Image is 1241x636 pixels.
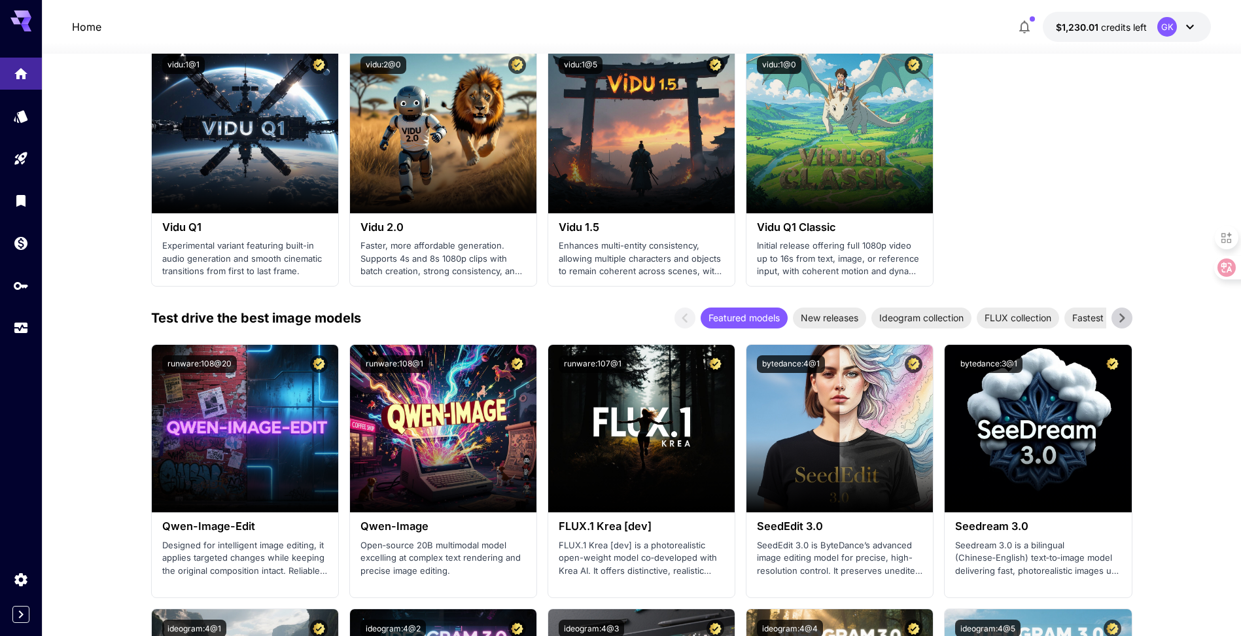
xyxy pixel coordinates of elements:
div: Wallet [13,235,29,251]
div: Models [13,104,29,120]
span: FLUX collection [977,311,1059,325]
img: alt [945,345,1131,512]
button: vidu:1@5 [559,56,603,74]
h3: SeedEdit 3.0 [757,520,922,533]
div: Usage [13,320,29,336]
img: alt [548,345,735,512]
button: Expand sidebar [12,606,29,623]
button: bytedance:4@1 [757,355,825,373]
div: FLUX collection [977,308,1059,328]
button: runware:108@1 [360,355,428,373]
button: $1,230.00754GK [1043,12,1211,42]
p: Faster, more affordable generation. Supports 4s and 8s 1080p clips with batch creation, strong co... [360,239,526,278]
div: $1,230.00754 [1056,20,1147,34]
p: Open‑source 20B multimodal model excelling at complex text rendering and precise image editing. [360,539,526,578]
p: Experimental variant featuring built-in audio generation and smooth cinematic transitions from fi... [162,239,328,278]
img: alt [746,345,933,512]
p: Enhances multi-entity consistency, allowing multiple characters and objects to remain coherent ac... [559,239,724,278]
img: alt [152,345,338,512]
span: credits left [1101,22,1147,33]
div: Playground [13,150,29,167]
button: Certified Model – Vetted for best performance and includes a commercial license. [508,56,526,74]
div: GK [1157,17,1177,37]
span: Ideogram collection [871,311,971,325]
span: Fastest models [1064,311,1145,325]
nav: breadcrumb [72,19,101,35]
h3: Vidu 2.0 [360,221,526,234]
div: Ideogram collection [871,308,971,328]
button: vidu:2@0 [360,56,406,74]
button: Certified Model – Vetted for best performance and includes a commercial license. [905,355,922,373]
button: Certified Model – Vetted for best performance and includes a commercial license. [1104,355,1121,373]
span: $1,230.01 [1056,22,1101,33]
button: runware:107@1 [559,355,627,373]
p: Initial release offering full 1080p video up to 16s from text, image, or reference input, with co... [757,239,922,278]
button: vidu:1@0 [757,56,801,74]
p: Designed for intelligent image editing, it applies targeted changes while keeping the original co... [162,539,328,578]
button: Certified Model – Vetted for best performance and includes a commercial license. [310,355,328,373]
p: Seedream 3.0 is a bilingual (Chinese‑English) text‑to‑image model delivering fast, photorealistic... [955,539,1121,578]
h3: Qwen-Image-Edit [162,520,328,533]
button: Certified Model – Vetted for best performance and includes a commercial license. [905,56,922,74]
div: Featured models [701,308,788,328]
h3: Seedream 3.0 [955,520,1121,533]
div: Settings [13,571,29,588]
button: Certified Model – Vetted for best performance and includes a commercial license. [508,355,526,373]
button: runware:108@20 [162,355,237,373]
img: alt [350,345,536,512]
div: Library [13,192,29,209]
span: Featured models [701,311,788,325]
a: Home [72,19,101,35]
span: New releases [793,311,866,325]
div: API Keys [13,277,29,294]
img: alt [548,46,735,213]
p: FLUX.1 Krea [dev] is a photorealistic open-weight model co‑developed with Krea AI. It offers dist... [559,539,724,578]
button: Certified Model – Vetted for best performance and includes a commercial license. [707,355,724,373]
img: alt [746,46,933,213]
p: SeedEdit 3.0 is ByteDance’s advanced image editing model for precise, high-resolution control. It... [757,539,922,578]
div: Fastest models [1064,308,1145,328]
button: bytedance:3@1 [955,355,1023,373]
button: Certified Model – Vetted for best performance and includes a commercial license. [310,56,328,74]
button: vidu:1@1 [162,56,205,74]
h3: Vidu 1.5 [559,221,724,234]
div: New releases [793,308,866,328]
h3: Vidu Q1 Classic [757,221,922,234]
h3: FLUX.1 Krea [dev] [559,520,724,533]
div: Home [13,62,29,78]
img: alt [350,46,536,213]
h3: Vidu Q1 [162,221,328,234]
h3: Qwen-Image [360,520,526,533]
img: alt [152,46,338,213]
p: Test drive the best image models [151,308,361,328]
button: Certified Model – Vetted for best performance and includes a commercial license. [707,56,724,74]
